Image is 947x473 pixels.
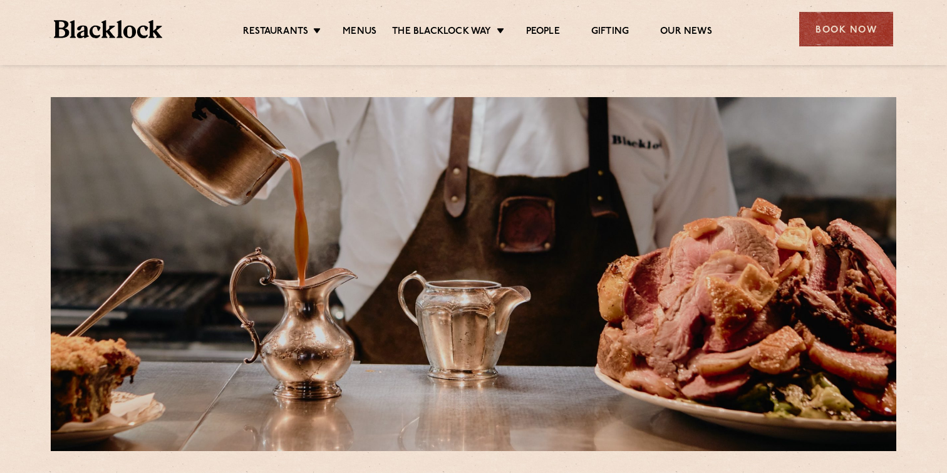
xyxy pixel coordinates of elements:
a: Gifting [591,26,629,39]
img: BL_Textured_Logo-footer-cropped.svg [54,20,162,38]
div: Book Now [799,12,893,46]
a: Our News [660,26,712,39]
a: People [526,26,560,39]
a: Menus [343,26,376,39]
a: The Blacklock Way [392,26,491,39]
a: Restaurants [243,26,308,39]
